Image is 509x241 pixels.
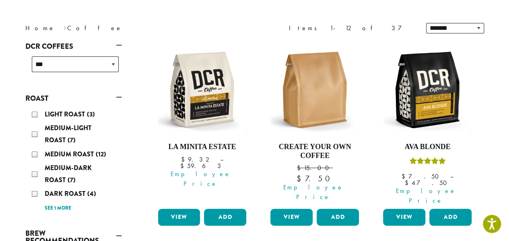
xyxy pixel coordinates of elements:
span: $ [180,162,187,170]
button: Add [317,209,359,226]
span: $ [404,179,411,187]
a: DCR Coffees [25,39,122,53]
span: (3) [87,110,95,119]
nav: Breadcrumb [25,23,243,33]
span: $ [297,164,304,172]
h4: La Minita Estate [156,143,249,152]
a: Ava BlondeRated 5.00 out of 5 Employee Price [381,44,474,206]
a: View [383,209,425,226]
span: › [64,21,66,33]
img: DCR-12oz-Ava-Blonde-Stock-scaled.png [381,44,474,136]
bdi: 7.50 [297,173,333,184]
a: La Minita Estate Employee Price [156,44,249,206]
a: View [158,209,200,226]
div: Roast [25,105,122,217]
bdi: 7.50 [402,172,443,181]
h4: Ava Blonde [381,143,474,152]
span: $ [402,172,408,181]
span: Light Roast [45,110,87,119]
bdi: 9.32 [181,155,212,164]
a: Home [25,24,55,32]
a: Create Your Own Coffee $15.00 Employee Price [268,44,361,206]
a: View [270,209,313,226]
span: (7) [68,175,76,185]
span: Medium Roast [45,150,96,159]
span: Employee Price [153,169,249,189]
span: (12) [96,150,106,159]
img: DCR-12oz-La-Minita-Estate-Stock-scaled.png [156,44,248,136]
span: Employee Price [265,183,361,202]
span: (7) [68,135,76,145]
span: Medium-Light Roast [45,123,91,145]
bdi: 59.63 [180,162,224,170]
h4: Create Your Own Coffee [268,143,361,160]
a: See 1 more [45,204,71,212]
span: – [450,172,453,181]
div: Rated 5.00 out of 5 [409,156,445,168]
span: Employee Price [378,186,474,206]
img: 12oz-Label-Free-Bag-KRAFT-e1707417954251.png [268,44,361,136]
bdi: 47.50 [404,179,450,187]
span: Medium-Dark Roast [45,163,92,185]
span: (4) [87,189,96,198]
span: $ [181,155,188,164]
div: Items 1-12 of 37 [289,23,414,33]
span: – [220,155,223,164]
div: DCR Coffees [25,53,122,82]
span: Dark Roast [45,189,87,198]
button: Add [204,209,246,226]
bdi: 15.00 [297,164,333,172]
a: Roast [25,91,122,105]
span: $ [297,173,305,184]
button: Add [429,209,472,226]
